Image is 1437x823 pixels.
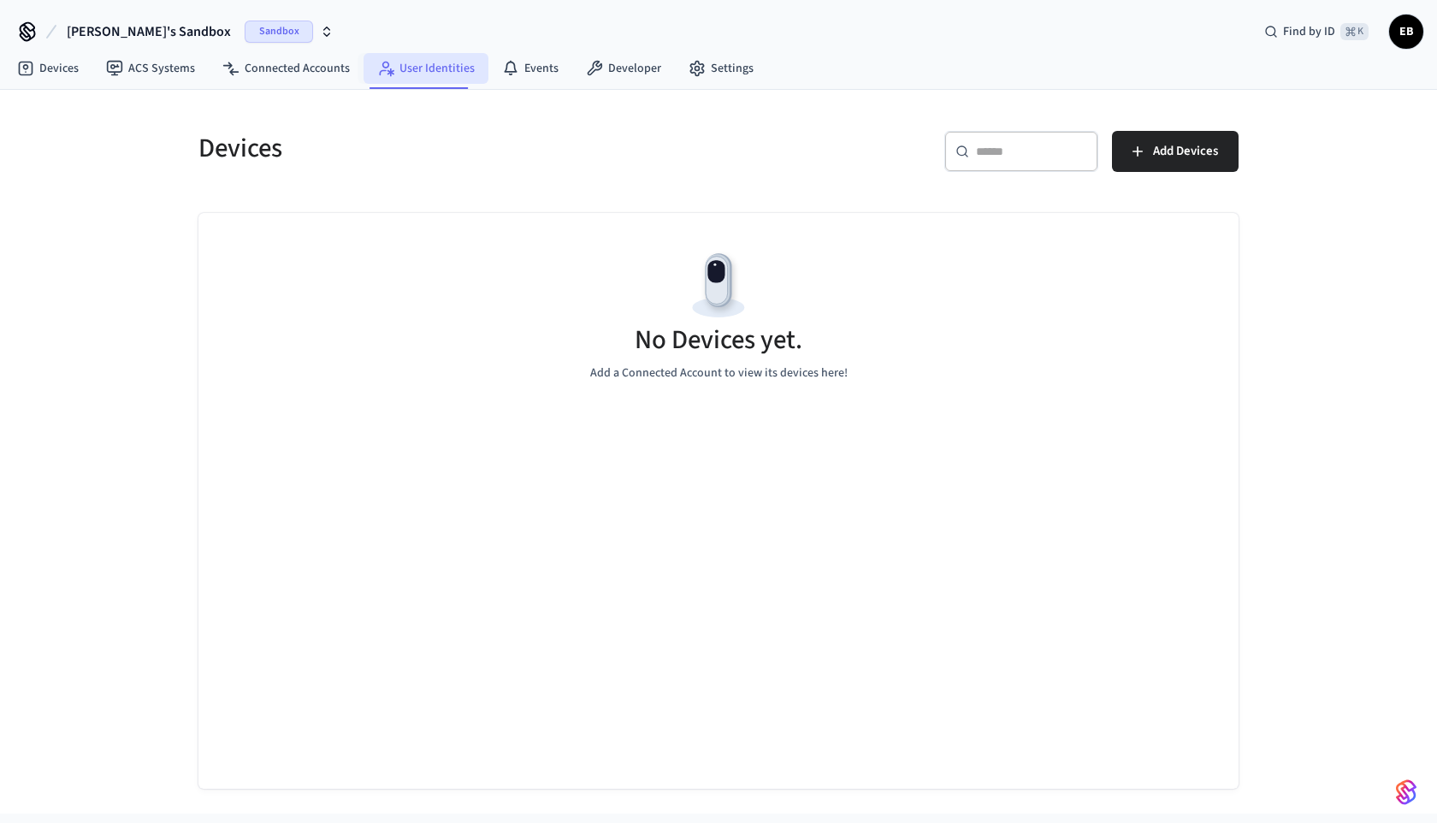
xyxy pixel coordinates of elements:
[1391,16,1422,47] span: EB
[67,21,231,42] span: [PERSON_NAME]'s Sandbox
[1340,23,1369,40] span: ⌘ K
[1396,779,1416,806] img: SeamLogoGradient.69752ec5.svg
[364,53,488,84] a: User Identities
[1251,16,1382,47] div: Find by ID⌘ K
[488,53,572,84] a: Events
[680,247,757,324] img: Devices Empty State
[1112,131,1239,172] button: Add Devices
[1389,15,1423,49] button: EB
[209,53,364,84] a: Connected Accounts
[198,131,708,166] h5: Devices
[1153,140,1218,163] span: Add Devices
[92,53,209,84] a: ACS Systems
[590,364,848,382] p: Add a Connected Account to view its devices here!
[245,21,313,43] span: Sandbox
[3,53,92,84] a: Devices
[675,53,767,84] a: Settings
[1283,23,1335,40] span: Find by ID
[572,53,675,84] a: Developer
[635,323,802,358] h5: No Devices yet.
